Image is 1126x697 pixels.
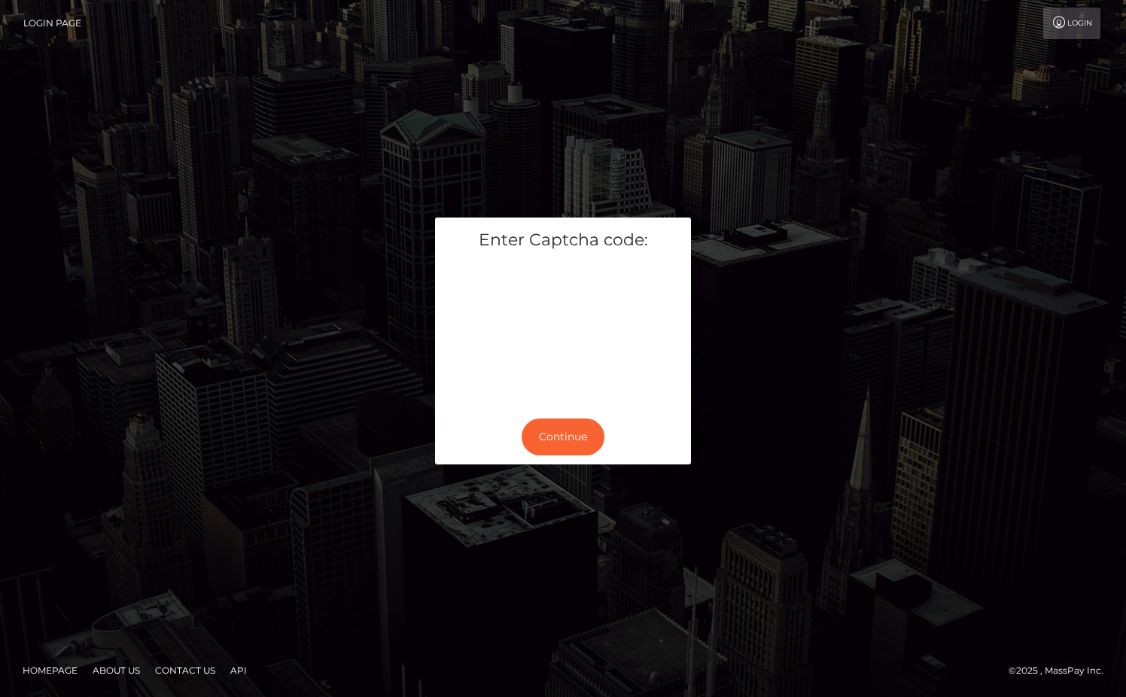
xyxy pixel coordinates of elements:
a: Login Page [23,8,81,39]
a: Contact Us [149,659,221,682]
a: Login [1043,8,1100,39]
h5: Enter Captcha code: [446,229,680,252]
button: Continue [522,419,604,455]
a: About Us [87,659,146,682]
a: Homepage [17,659,84,682]
div: © 2025 , MassPay Inc. [1009,662,1115,679]
iframe: mtcaptcha [446,263,680,397]
a: API [224,659,253,682]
